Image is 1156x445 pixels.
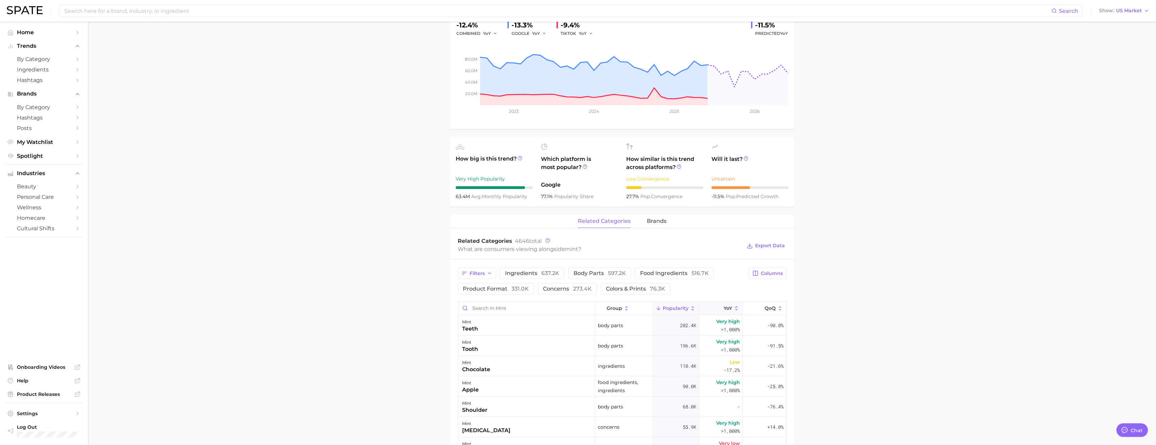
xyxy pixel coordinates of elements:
span: Ingredients [17,66,71,73]
span: Posts [17,125,71,131]
span: 516.7k [692,270,709,276]
button: ShowUS Market [1097,6,1151,15]
button: YoY [532,29,547,38]
span: food ingredients [640,271,709,276]
span: Low [730,358,740,366]
span: Onboarding Videos [17,364,71,370]
button: mint[MEDICAL_DATA]concerns55.9kVery high>1,000%+14.0% [458,417,786,437]
tspan: 2023 [508,109,518,114]
span: - [737,403,740,411]
a: Home [5,27,83,38]
div: teeth [462,325,478,333]
input: Search here for a brand, industry, or ingredient [64,5,1051,17]
span: Log Out [17,424,104,430]
button: minttoothbody parts196.6kVery high>1,000%-91.5% [458,336,786,356]
span: body parts [598,342,623,350]
span: Very high [716,378,740,386]
button: group [595,302,653,315]
span: 597.2k [608,270,626,276]
a: My Watchlist [5,137,83,147]
div: 5 / 10 [711,186,789,189]
span: Very high [716,419,740,427]
span: 63.4m [456,193,471,199]
button: Brands [5,89,83,99]
span: body parts [573,271,626,276]
div: mint [462,379,479,387]
span: personal care [17,194,71,200]
button: mintshoulderbody parts68.0k--76.4% [458,397,786,417]
button: mintapplefood ingredients, ingredients90.0kVery high>1,000%-25.8% [458,376,786,397]
div: tooth [462,345,478,353]
span: 196.6k [680,342,696,350]
span: QoQ [765,305,776,311]
button: YoY [579,29,593,38]
span: 55.9k [683,423,696,431]
span: 27.7% [626,193,640,199]
span: 273.4k [573,285,592,292]
div: mint [462,318,478,326]
span: YoY [532,30,540,36]
span: 68.0k [683,403,696,411]
div: 9 / 10 [456,186,533,189]
span: Hashtags [17,114,71,121]
div: Low Convergence [626,175,703,183]
span: -21.6% [767,362,784,370]
a: Settings [5,408,83,419]
button: mintteethbody parts202.4kVery high>1,000%-90.8% [458,315,786,336]
span: Show [1099,9,1114,13]
span: >1,000% [721,387,740,394]
span: >1,000% [721,326,740,333]
a: homecare [5,213,83,223]
a: Spotlight [5,151,83,161]
div: Very High Popularity [456,175,533,183]
span: ingredients [505,271,559,276]
div: TIKTOK [561,29,598,38]
span: Filters [470,271,485,276]
span: YoY [724,305,732,311]
div: shoulder [462,406,488,414]
span: 76.3k [650,285,665,292]
span: Very high [716,317,740,325]
span: Popularity [663,305,688,311]
span: US Market [1116,9,1142,13]
span: Home [17,29,71,36]
div: GOOGLE [512,29,551,38]
span: predicted growth [726,193,778,199]
a: Hashtags [5,75,83,85]
span: Spotlight [17,153,71,159]
button: mintchocolateingredients110.4kLow-17.2%-21.6% [458,356,786,376]
span: +14.0% [767,423,784,431]
abbr: popularity index [640,193,651,199]
a: Posts [5,123,83,133]
span: Settings [17,410,71,417]
span: Search [1059,8,1078,14]
span: Product Releases [17,391,71,397]
button: YoY [483,29,498,38]
span: Export Data [755,243,785,249]
span: group [607,305,622,311]
span: product format [463,286,529,292]
span: YoY [780,31,788,36]
abbr: popularity index [726,193,736,199]
div: Uncertain [711,175,789,183]
button: Export Data [745,241,786,251]
div: -12.4% [456,20,502,30]
span: Very high [716,338,740,346]
div: -13.3% [512,20,551,30]
span: mint [565,246,578,252]
div: mint [462,359,490,367]
a: Product Releases [5,389,83,399]
button: Popularity [653,302,699,315]
span: by Category [17,104,71,110]
span: concerns [598,423,619,431]
span: -91.5% [767,342,784,350]
span: 331.0k [512,285,529,292]
tspan: 2026 [750,109,760,114]
span: 77.1% [541,193,554,199]
span: >1,000% [721,428,740,434]
button: Trends [5,41,83,51]
div: chocolate [462,365,490,374]
div: -9.4% [561,20,598,30]
span: -25.8% [767,382,784,390]
span: Google [541,181,618,189]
